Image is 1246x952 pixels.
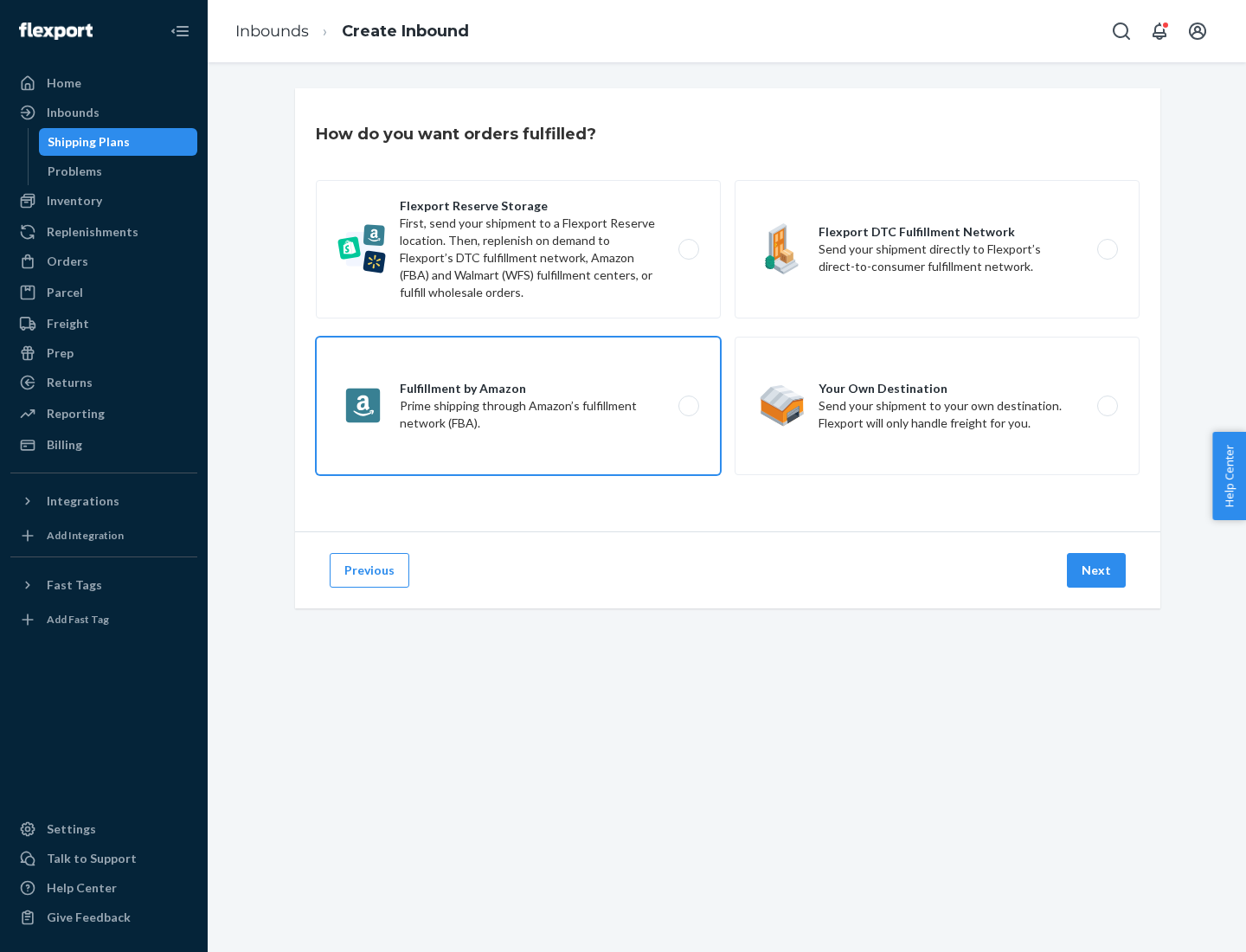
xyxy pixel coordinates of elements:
[316,123,596,145] h3: How do you want orders fulfilled?
[1212,432,1246,520] button: Help Center
[48,163,102,180] div: Problems
[47,223,138,241] div: Replenishments
[10,279,197,306] a: Parcel
[47,436,82,453] div: Billing
[47,492,119,510] div: Integrations
[47,879,117,897] div: Help Center
[47,74,81,92] div: Home
[10,248,197,275] a: Orders
[10,400,197,428] a: Reporting
[10,606,197,634] a: Add Fast Tag
[47,528,124,543] div: Add Integration
[47,374,93,391] div: Returns
[10,845,197,872] a: Talk to Support
[47,612,109,627] div: Add Fast Tag
[39,128,198,156] a: Shipping Plans
[10,369,197,396] a: Returns
[47,284,83,301] div: Parcel
[39,158,198,185] a: Problems
[10,522,197,550] a: Add Integration
[342,22,469,41] a: Create Inbound
[10,218,197,246] a: Replenishments
[235,22,309,41] a: Inbounds
[10,874,197,902] a: Help Center
[47,315,89,332] div: Freight
[1142,14,1177,48] button: Open notifications
[47,909,131,926] div: Give Feedback
[10,339,197,367] a: Prep
[10,487,197,515] button: Integrations
[47,344,74,362] div: Prep
[10,99,197,126] a: Inbounds
[47,192,102,209] div: Inventory
[1180,14,1215,48] button: Open account menu
[10,815,197,843] a: Settings
[47,850,137,867] div: Talk to Support
[47,104,100,121] div: Inbounds
[47,820,96,838] div: Settings
[10,571,197,599] button: Fast Tags
[330,553,409,588] button: Previous
[10,69,197,97] a: Home
[163,14,197,48] button: Close Navigation
[10,187,197,215] a: Inventory
[10,431,197,459] a: Billing
[222,6,483,57] ol: breadcrumbs
[1104,14,1139,48] button: Open Search Box
[10,904,197,931] button: Give Feedback
[47,576,102,594] div: Fast Tags
[47,405,105,422] div: Reporting
[10,310,197,338] a: Freight
[19,23,93,40] img: Flexport logo
[47,253,88,270] div: Orders
[1067,553,1126,588] button: Next
[48,133,130,151] div: Shipping Plans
